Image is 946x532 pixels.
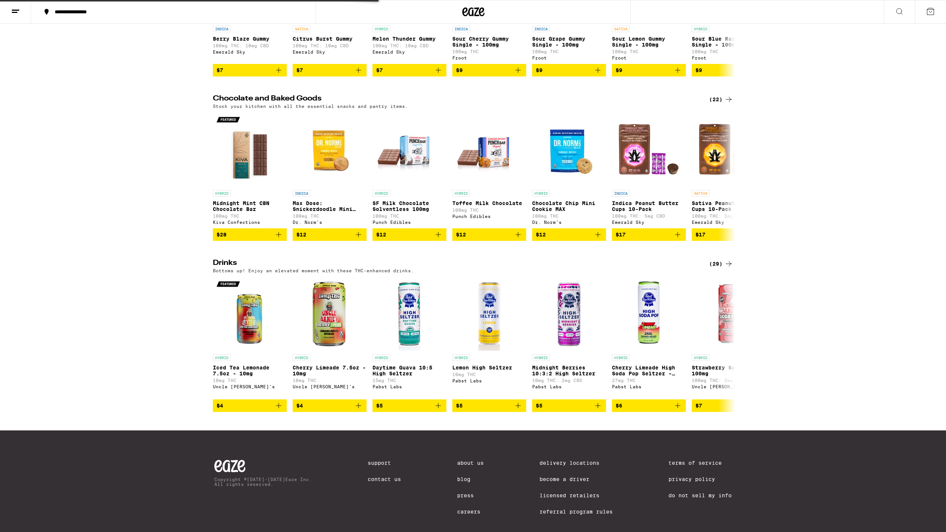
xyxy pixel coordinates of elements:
[668,460,732,466] a: Terms of Service
[213,190,231,197] p: HYBRID
[532,200,606,212] p: Chocolate Chip Mini Cookie MAX
[456,403,463,409] span: $5
[213,277,287,399] a: Open page for Iced Tea Lemonade 7.5oz - 10mg from Uncle Arnie's
[709,259,733,268] div: (29)
[213,214,287,218] p: 100mg THC
[213,365,287,376] p: Iced Tea Lemonade 7.5oz - 10mg
[612,25,630,32] p: SATIVA
[456,67,463,73] span: $9
[452,112,526,186] img: Punch Edibles - Toffee Milk Chocolate
[456,232,466,238] span: $12
[452,36,526,48] p: Sour Cherry Gummy Single - 100mg
[293,365,367,376] p: Cherry Limeade 7.5oz - 10mg
[452,277,526,351] img: Pabst Labs - Lemon High Seltzer
[612,277,686,351] img: Pabst Labs - Cherry Limeade High Soda Pop Seltzer - 25mg
[213,354,231,361] p: HYBRID
[612,112,686,186] img: Emerald Sky - Indica Peanut Butter Cups 10-Pack
[372,112,446,228] a: Open page for SF Milk Chocolate Solventless 100mg from Punch Edibles
[452,112,526,228] a: Open page for Toffee Milk Chocolate from Punch Edibles
[532,36,606,48] p: Sour Grape Gummy Single - 100mg
[372,384,446,389] div: Pabst Labs
[213,268,414,273] p: Bottoms up! Enjoy an elevated moment with these THC-enhanced drinks.
[668,492,732,498] a: Do Not Sell My Info
[532,228,606,241] button: Add to bag
[372,354,390,361] p: HYBRID
[612,36,686,48] p: Sour Lemon Gummy Single - 100mg
[372,200,446,212] p: SF Milk Chocolate Solventless 100mg
[540,509,613,515] a: Referral Program Rules
[692,365,766,376] p: Strawberry Soda 12oz - 100mg
[293,277,367,399] a: Open page for Cherry Limeade 7.5oz - 10mg from Uncle Arnie's
[293,64,367,76] button: Add to bag
[293,354,310,361] p: HYBRID
[293,43,367,48] p: 100mg THC: 10mg CBD
[536,232,546,238] span: $12
[293,220,367,225] div: Dr. Norm's
[540,492,613,498] a: Licensed Retailers
[692,64,766,76] button: Add to bag
[372,399,446,412] button: Add to bag
[612,365,686,376] p: Cherry Limeade High Soda Pop Seltzer - 25mg
[213,50,287,54] div: Emerald Sky
[692,200,766,212] p: Sativa Peanut Butter Cups 10-Pack
[213,399,287,412] button: Add to bag
[452,214,526,219] div: Punch Edibles
[532,384,606,389] div: Pabst Labs
[536,67,542,73] span: $9
[692,354,709,361] p: HYBRID
[372,190,390,197] p: HYBRID
[612,64,686,76] button: Add to bag
[532,190,550,197] p: HYBRID
[532,277,606,351] img: Pabst Labs - Midnight Berries 10:3:2 High Seltzer
[616,403,622,409] span: $6
[213,112,287,186] img: Kiva Confections - Midnight Mint CBN Chocolate Bar
[213,104,408,109] p: Stock your kitchen with all the essential snacks and pantry items.
[293,378,367,383] p: 10mg THC
[612,190,630,197] p: INDICA
[372,25,390,32] p: HYBRID
[457,492,484,498] a: Press
[452,365,526,371] p: Lemon High Seltzer
[376,403,383,409] span: $5
[293,25,310,32] p: SATIVA
[532,354,550,361] p: HYBRID
[452,55,526,60] div: Froot
[532,277,606,399] a: Open page for Midnight Berries 10:3:2 High Seltzer from Pabst Labs
[372,277,446,351] img: Pabst Labs - Daytime Guava 10:5 High Seltzer
[293,277,367,351] img: Uncle Arnie's - Cherry Limeade 7.5oz - 10mg
[532,49,606,54] p: 100mg THC
[457,509,484,515] a: Careers
[293,36,367,42] p: Citrus Burst Gummy
[692,228,766,241] button: Add to bag
[692,112,766,186] img: Emerald Sky - Sativa Peanut Butter Cups 10-Pack
[692,214,766,218] p: 100mg THC: 5mg CBD
[532,55,606,60] div: Froot
[372,112,446,186] img: Punch Edibles - SF Milk Chocolate Solventless 100mg
[457,476,484,482] a: Blog
[372,365,446,376] p: Daytime Guava 10:5 High Seltzer
[452,208,526,212] p: 100mg THC
[376,67,383,73] span: $7
[668,476,732,482] a: Privacy Policy
[4,5,53,11] span: Hi. Need any help?
[293,50,367,54] div: Emerald Sky
[695,232,705,238] span: $17
[213,43,287,48] p: 100mg THC: 10mg CBD
[372,50,446,54] div: Emerald Sky
[372,64,446,76] button: Add to bag
[452,49,526,54] p: 100mg THC
[293,190,310,197] p: INDICA
[692,190,709,197] p: SATIVA
[293,214,367,218] p: 108mg THC
[540,460,613,466] a: Delivery Locations
[452,64,526,76] button: Add to bag
[296,67,303,73] span: $7
[372,43,446,48] p: 100mg THC: 10mg CBD
[213,259,697,268] h2: Drinks
[213,25,231,32] p: INDICA
[532,112,606,228] a: Open page for Chocolate Chip Mini Cookie MAX from Dr. Norm's
[293,200,367,212] p: Max Dose: Snickerdoodle Mini Cookie - Indica
[368,460,401,466] a: Support
[213,112,287,228] a: Open page for Midnight Mint CBN Chocolate Bar from Kiva Confections
[532,399,606,412] button: Add to bag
